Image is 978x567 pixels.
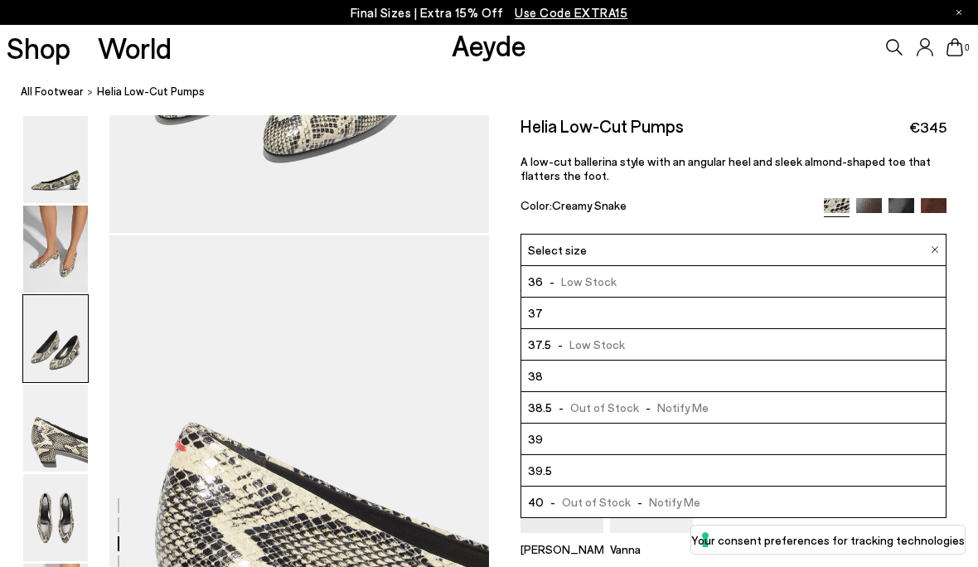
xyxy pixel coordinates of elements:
[528,492,544,512] span: 40
[551,334,625,355] span: Low Stock
[97,83,205,100] span: Helia Low-Cut Pumps
[520,542,603,556] p: [PERSON_NAME]
[528,271,543,292] span: 36
[528,366,543,386] span: 38
[691,526,965,554] button: Your consent preferences for tracking technologies
[947,38,963,56] a: 0
[552,198,627,212] span: Creamy Snake
[909,117,947,138] span: €345
[543,271,617,292] span: Low Stock
[7,33,70,62] a: Shop
[520,154,947,182] p: A low-cut ballerina style with an angular heel and sleek almond-shaped toe that flatters the foot.
[528,303,543,323] span: 37
[452,27,526,62] a: Aeyde
[610,521,693,556] a: Vanna Almond-Toe Loafers Vanna
[23,206,88,293] img: Helia Low-Cut Pumps - Image 2
[528,429,543,449] span: 39
[528,334,551,355] span: 37.5
[23,295,88,382] img: Helia Low-Cut Pumps - Image 3
[691,531,965,549] label: Your consent preferences for tracking technologies
[544,492,701,512] span: Out of Stock Notify Me
[963,43,971,52] span: 0
[351,2,628,23] p: Final Sizes | Extra 15% Off
[21,83,84,100] a: All Footwear
[23,116,88,203] img: Helia Low-Cut Pumps - Image 1
[23,385,88,472] img: Helia Low-Cut Pumps - Image 4
[544,495,562,509] span: -
[520,198,811,217] div: Color:
[515,5,627,20] span: Navigate to /collections/ss25-final-sizes
[639,400,657,414] span: -
[610,542,693,556] p: Vanna
[631,495,649,509] span: -
[551,337,569,351] span: -
[520,115,684,136] h2: Helia Low-Cut Pumps
[528,460,552,481] span: 39.5
[21,70,978,115] nav: breadcrumb
[98,33,172,62] a: World
[528,241,587,259] span: Select size
[520,521,603,556] a: Ellie Almond-Toe Flats [PERSON_NAME]
[23,474,88,561] img: Helia Low-Cut Pumps - Image 5
[552,400,570,414] span: -
[543,274,561,288] span: -
[528,397,552,418] span: 38.5
[552,397,709,418] span: Out of Stock Notify Me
